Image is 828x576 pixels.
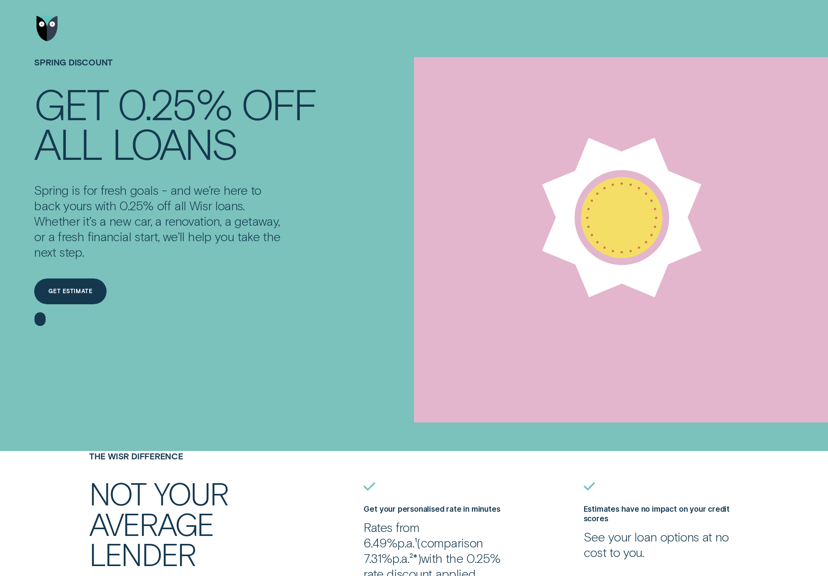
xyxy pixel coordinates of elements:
[241,83,316,123] div: off
[584,504,730,523] label: Estimates have no impact on your credit scores
[89,478,278,569] h2: Not your average lender
[392,551,409,565] span: Per Annum
[417,535,420,550] span: (
[34,83,107,123] div: Get
[392,551,409,565] span: p.a.
[34,123,102,163] div: all
[34,83,316,163] h4: Get 0.25% off all loans
[36,16,58,42] img: Wisr
[418,551,421,565] span: )
[364,504,500,514] label: Get your personalised rate in minutes
[397,535,414,550] span: p.a.
[34,278,107,304] a: Get estimate
[89,451,299,461] h4: THE WISR DIFFERENCE
[112,123,237,163] div: loans
[117,83,231,123] div: 0.25%
[584,529,739,560] p: See your loan options at no cost to you.
[34,182,282,259] p: Spring is for fresh goals - and we’re here to back yours with 0.25% off all Wisr loans. Whether i...
[34,57,316,83] h1: SPRING DISCOUNT
[397,535,414,550] span: Per Annum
